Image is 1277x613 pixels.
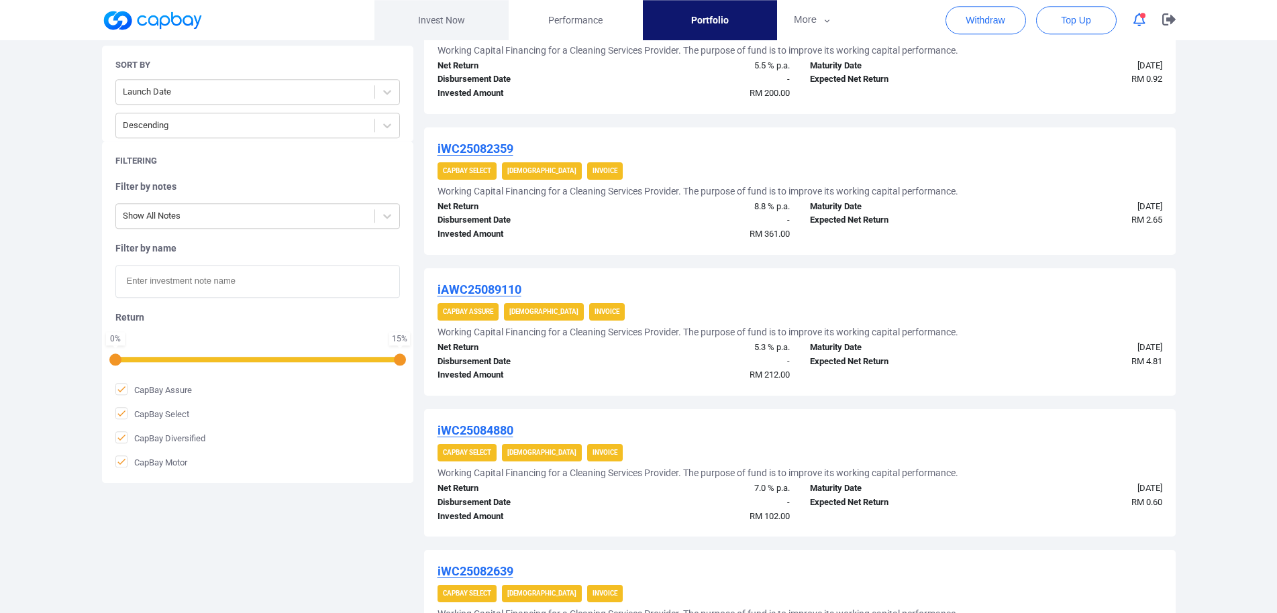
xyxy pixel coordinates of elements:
[427,227,614,241] div: Invested Amount
[427,496,614,510] div: Disbursement Date
[109,335,122,343] div: 0 %
[1061,13,1090,27] span: Top Up
[800,482,986,496] div: Maturity Date
[593,590,617,597] strong: Invoice
[509,308,578,315] strong: [DEMOGRAPHIC_DATA]
[115,431,205,445] span: CapBay Diversified
[750,88,790,98] span: RM 200.00
[986,341,1172,355] div: [DATE]
[438,423,513,437] u: iWC25084880
[986,200,1172,214] div: [DATE]
[613,72,800,87] div: -
[548,13,603,27] span: Performance
[507,167,576,174] strong: [DEMOGRAPHIC_DATA]
[613,200,800,214] div: 8.8 % p.a.
[115,180,400,192] h5: Filter by notes
[115,155,157,167] h5: Filtering
[800,213,986,227] div: Expected Net Return
[427,59,614,73] div: Net Return
[392,335,407,343] div: 15 %
[750,229,790,239] span: RM 361.00
[115,242,400,254] h5: Filter by name
[443,167,491,174] strong: CapBay Select
[691,13,729,27] span: Portfolio
[427,200,614,214] div: Net Return
[427,72,614,87] div: Disbursement Date
[613,341,800,355] div: 5.3 % p.a.
[1131,74,1162,84] span: RM 0.92
[427,482,614,496] div: Net Return
[438,564,513,578] u: iWC25082639
[750,370,790,380] span: RM 212.00
[438,326,958,338] h5: Working Capital Financing for a Cleaning Services Provider. The purpose of fund is to improve its...
[115,407,189,421] span: CapBay Select
[507,590,576,597] strong: [DEMOGRAPHIC_DATA]
[986,59,1172,73] div: [DATE]
[443,449,491,456] strong: CapBay Select
[800,59,986,73] div: Maturity Date
[438,467,958,479] h5: Working Capital Financing for a Cleaning Services Provider. The purpose of fund is to improve its...
[613,496,800,510] div: -
[115,59,150,71] h5: Sort By
[593,449,617,456] strong: Invoice
[443,590,491,597] strong: CapBay Select
[115,311,400,323] h5: Return
[800,72,986,87] div: Expected Net Return
[946,6,1026,34] button: Withdraw
[427,213,614,227] div: Disbursement Date
[115,265,400,298] input: Enter investment note name
[427,368,614,382] div: Invested Amount
[1036,6,1117,34] button: Top Up
[443,308,493,315] strong: CapBay Assure
[427,510,614,524] div: Invested Amount
[613,482,800,496] div: 7.0 % p.a.
[115,383,192,396] span: CapBay Assure
[427,341,614,355] div: Net Return
[438,185,958,197] h5: Working Capital Financing for a Cleaning Services Provider. The purpose of fund is to improve its...
[986,482,1172,496] div: [DATE]
[800,496,986,510] div: Expected Net Return
[613,213,800,227] div: -
[1131,356,1162,366] span: RM 4.81
[1131,497,1162,507] span: RM 0.60
[438,282,521,296] u: iAWC25089110
[613,355,800,369] div: -
[438,44,958,56] h5: Working Capital Financing for a Cleaning Services Provider. The purpose of fund is to improve its...
[115,455,187,469] span: CapBay Motor
[800,341,986,355] div: Maturity Date
[427,355,614,369] div: Disbursement Date
[613,59,800,73] div: 5.5 % p.a.
[595,308,619,315] strong: Invoice
[593,167,617,174] strong: Invoice
[438,142,513,156] u: iWC25082359
[427,87,614,101] div: Invested Amount
[800,355,986,369] div: Expected Net Return
[1131,215,1162,225] span: RM 2.65
[750,511,790,521] span: RM 102.00
[507,449,576,456] strong: [DEMOGRAPHIC_DATA]
[800,200,986,214] div: Maturity Date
